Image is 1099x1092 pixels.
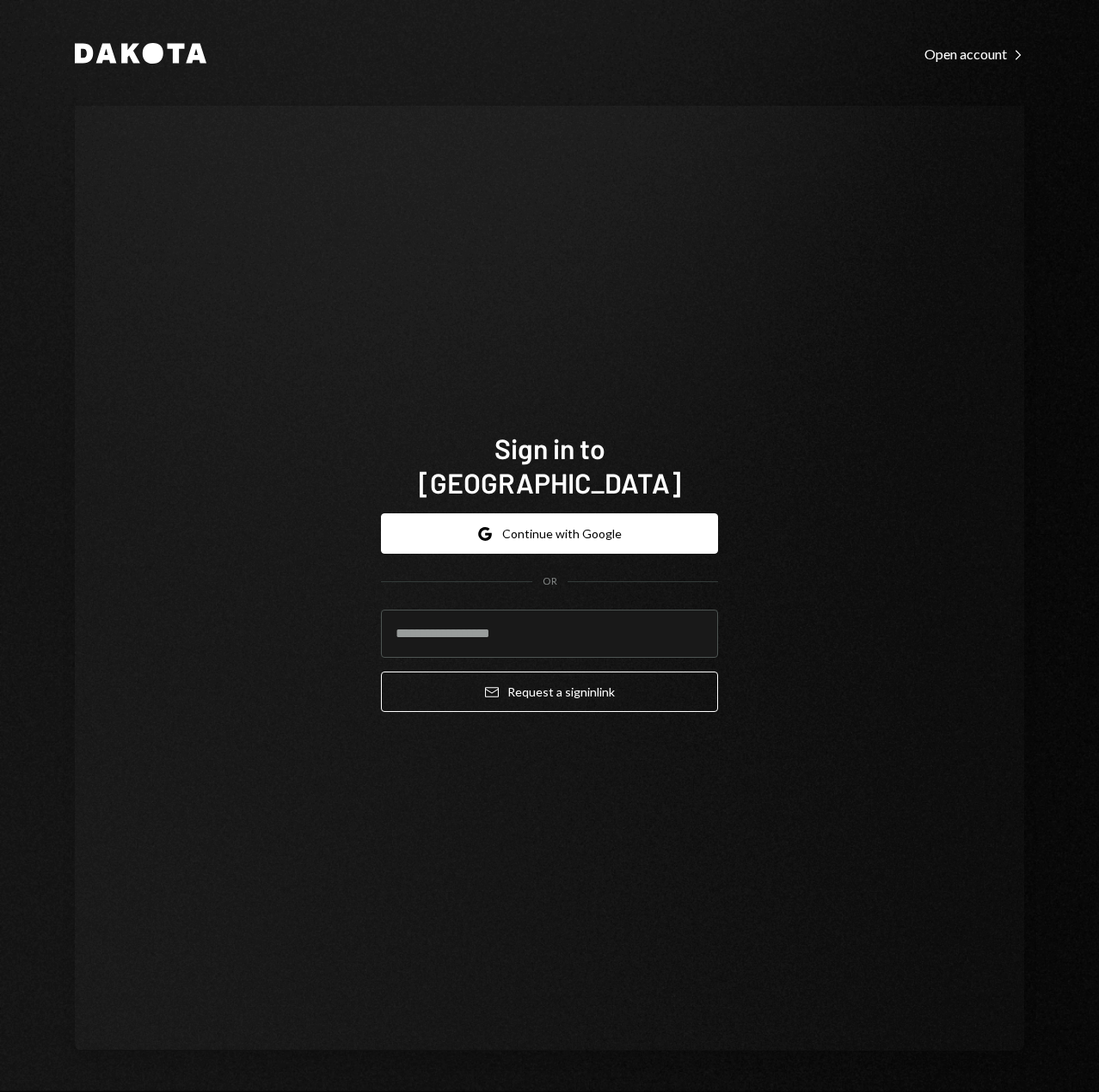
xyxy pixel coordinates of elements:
[381,431,718,500] h1: Sign in to [GEOGRAPHIC_DATA]
[381,672,718,712] button: Request a signinlink
[924,44,1024,63] a: Open account
[924,46,1024,63] div: Open account
[543,574,557,589] div: OR
[381,513,718,554] button: Continue with Google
